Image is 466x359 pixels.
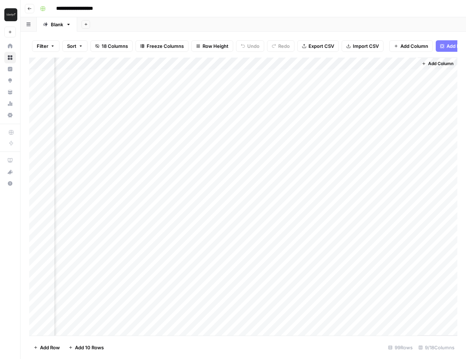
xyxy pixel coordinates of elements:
button: Help + Support [4,178,16,189]
span: Add Column [400,42,428,50]
div: 9/18 Columns [416,342,457,353]
button: Export CSV [297,40,339,52]
button: Import CSV [342,40,383,52]
a: Your Data [4,86,16,98]
a: Settings [4,109,16,121]
button: What's new? [4,166,16,178]
div: 99 Rows [385,342,416,353]
button: Row Height [191,40,233,52]
a: Blank [37,17,77,32]
span: Export CSV [309,42,334,50]
span: Add Row [40,344,60,351]
button: Redo [267,40,294,52]
div: Blank [51,21,63,28]
button: Freeze Columns [136,40,188,52]
button: Add Column [419,59,456,68]
button: Sort [62,40,88,52]
a: Browse [4,52,16,63]
a: Home [4,40,16,52]
button: Workspace: Klaviyo [4,6,16,24]
span: Add Column [428,60,453,67]
img: Klaviyo Logo [4,8,17,21]
button: Add Row [29,342,64,353]
button: Undo [236,40,264,52]
span: Add 10 Rows [75,344,104,351]
a: Insights [4,63,16,75]
button: Add 10 Rows [64,342,108,353]
button: Add Column [389,40,433,52]
a: AirOps Academy [4,155,16,166]
span: Sort [67,42,76,50]
a: Usage [4,98,16,109]
span: Import CSV [353,42,379,50]
button: 18 Columns [90,40,133,52]
span: Freeze Columns [147,42,184,50]
button: Filter [32,40,59,52]
span: 18 Columns [102,42,128,50]
span: Redo [278,42,290,50]
span: Row Height [203,42,228,50]
span: Filter [37,42,48,50]
span: Undo [247,42,259,50]
a: Opportunities [4,75,16,86]
div: What's new? [5,167,15,177]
